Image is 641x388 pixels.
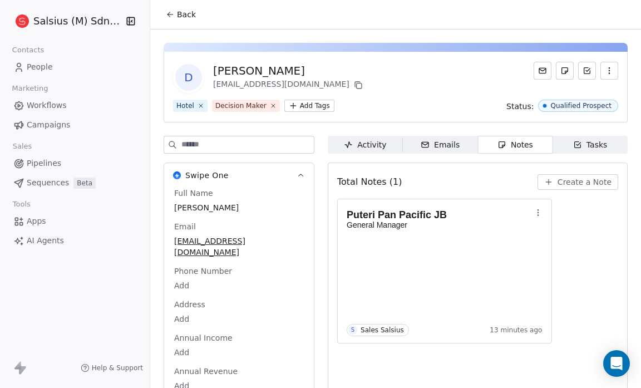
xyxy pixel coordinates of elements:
[9,212,141,230] a: Apps
[213,63,365,78] div: [PERSON_NAME]
[8,196,35,213] span: Tools
[33,14,123,28] span: Salsius (M) Sdn Bhd
[9,154,141,173] a: Pipelines
[27,177,69,189] span: Sequences
[174,313,304,325] span: Add
[9,232,141,250] a: AI Agents
[73,178,96,189] span: Beta
[159,4,203,24] button: Back
[213,78,365,92] div: [EMAIL_ADDRESS][DOMAIN_NAME]
[361,326,404,334] div: Sales Salsius
[174,235,304,258] span: [EMAIL_ADDRESS][DOMAIN_NAME]
[174,202,304,213] span: [PERSON_NAME]
[172,188,215,199] span: Full Name
[8,138,37,155] span: Sales
[164,163,314,188] button: Swipe OneSwipe One
[538,174,618,190] button: Create a Note
[215,101,267,111] div: Decision Maker
[284,100,334,112] button: Add Tags
[490,326,542,335] span: 13 minutes ago
[174,280,304,291] span: Add
[9,116,141,134] a: Campaigns
[421,139,460,151] div: Emails
[172,266,234,277] span: Phone Number
[27,100,67,111] span: Workflows
[27,61,53,73] span: People
[172,221,198,232] span: Email
[27,119,70,131] span: Campaigns
[185,170,229,181] span: Swipe One
[7,42,49,58] span: Contacts
[177,9,196,20] span: Back
[9,174,141,192] a: SequencesBeta
[172,366,240,377] span: Annual Revenue
[27,158,61,169] span: Pipelines
[16,14,29,28] img: logo%20salsius.png
[351,326,354,335] div: S
[27,235,64,247] span: AI Agents
[173,171,181,179] img: Swipe One
[558,176,612,188] span: Create a Note
[550,102,612,110] div: Qualified Prospect
[573,139,608,151] div: Tasks
[347,209,531,220] h1: Puteri Pan Pacific JB
[506,101,534,112] span: Status:
[347,220,531,229] p: General Manager
[92,364,143,372] span: Help & Support
[603,350,630,377] div: Open Intercom Messenger
[27,215,46,227] span: Apps
[176,101,194,111] div: Hotel
[9,58,141,76] a: People
[9,96,141,115] a: Workflows
[174,347,304,358] span: Add
[344,139,386,151] div: Activity
[7,80,53,97] span: Marketing
[172,299,208,310] span: Address
[175,64,202,91] span: D
[81,364,143,372] a: Help & Support
[13,12,119,31] button: Salsius (M) Sdn Bhd
[337,175,402,189] span: Total Notes (1)
[172,332,235,343] span: Annual Income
